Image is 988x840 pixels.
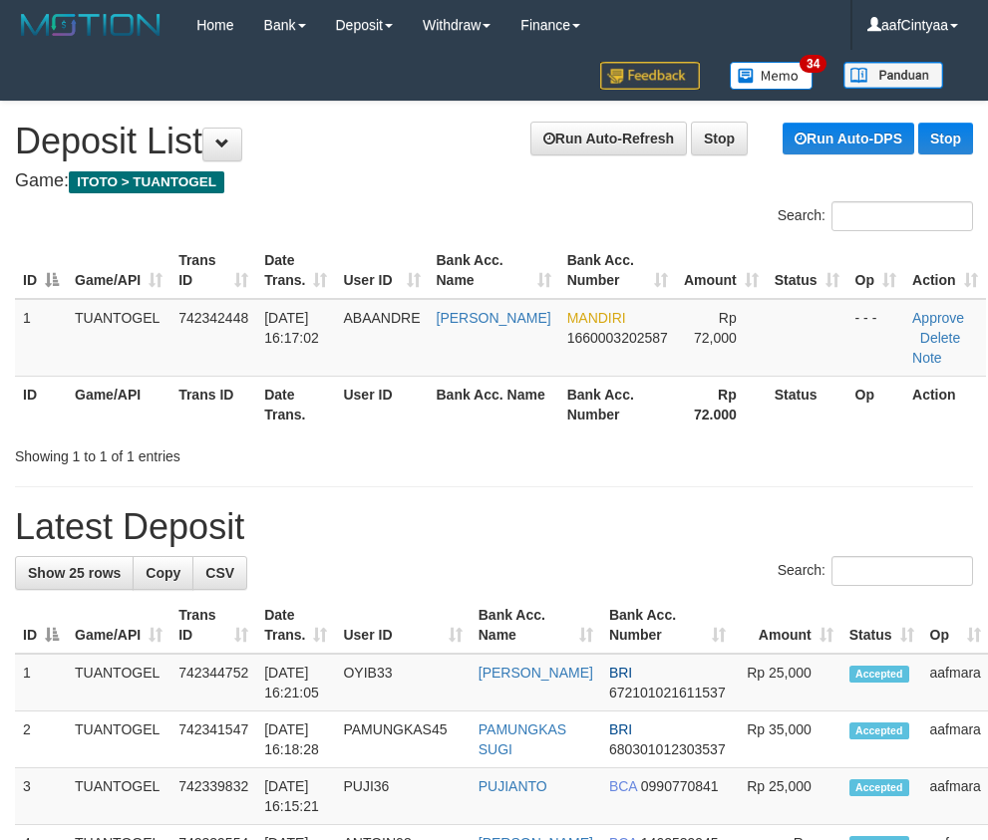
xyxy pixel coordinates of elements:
[567,310,626,326] span: MANDIRI
[847,299,904,377] td: - - -
[437,310,551,326] a: [PERSON_NAME]
[730,62,814,90] img: Button%20Memo.svg
[343,310,420,326] span: ABAANDRE
[609,741,726,757] span: Copy 680301012303537 to clipboard
[67,654,170,711] td: TUANTOGEL
[767,376,847,432] th: Status
[256,376,335,432] th: Date Trans.
[600,62,700,90] img: Feedback.jpg
[146,565,180,581] span: Copy
[847,376,904,432] th: Op
[849,779,909,796] span: Accepted
[912,350,942,366] a: Note
[734,768,841,825] td: Rp 25,000
[335,597,470,654] th: User ID: activate to sort column ascending
[256,597,335,654] th: Date Trans.: activate to sort column ascending
[15,171,973,191] h4: Game:
[15,654,67,711] td: 1
[609,778,637,794] span: BCA
[530,122,687,155] a: Run Auto-Refresh
[67,768,170,825] td: TUANTOGEL
[133,556,193,590] a: Copy
[170,768,256,825] td: 742339832
[559,242,676,299] th: Bank Acc. Number: activate to sort column ascending
[15,376,67,432] th: ID
[559,376,676,432] th: Bank Acc. Number
[831,201,973,231] input: Search:
[256,242,335,299] th: Date Trans.: activate to sort column ascending
[335,711,470,768] td: PAMUNGKAS45
[69,171,224,193] span: ITOTO > TUANTOGEL
[256,654,335,711] td: [DATE] 16:21:05
[335,242,428,299] th: User ID: activate to sort column ascending
[676,376,767,432] th: Rp 72.000
[429,242,559,299] th: Bank Acc. Name: activate to sort column ascending
[335,654,470,711] td: OYIB33
[15,768,67,825] td: 3
[609,721,632,737] span: BRI
[831,556,973,586] input: Search:
[715,50,828,101] a: 34
[841,597,922,654] th: Status: activate to sort column ascending
[609,685,726,700] span: Copy 672101021611537 to clipboard
[691,122,748,155] a: Stop
[601,597,734,654] th: Bank Acc. Number: activate to sort column ascending
[192,556,247,590] a: CSV
[479,665,593,681] a: [PERSON_NAME]
[641,778,719,794] span: Copy 0990770841 to clipboard
[694,310,737,346] span: Rp 72,000
[178,310,248,326] span: 742342448
[256,711,335,768] td: [DATE] 16:18:28
[15,597,67,654] th: ID: activate to sort column descending
[767,242,847,299] th: Status: activate to sort column ascending
[67,242,170,299] th: Game/API: activate to sort column ascending
[205,565,234,581] span: CSV
[15,438,397,466] div: Showing 1 to 1 of 1 entries
[170,711,256,768] td: 742341547
[170,654,256,711] td: 742344752
[849,722,909,739] span: Accepted
[264,310,319,346] span: [DATE] 16:17:02
[843,62,943,89] img: panduan.png
[170,597,256,654] th: Trans ID: activate to sort column ascending
[67,597,170,654] th: Game/API: activate to sort column ascending
[335,376,428,432] th: User ID
[335,768,470,825] td: PUJI36
[734,654,841,711] td: Rp 25,000
[778,201,973,231] label: Search:
[15,711,67,768] td: 2
[15,299,67,377] td: 1
[918,123,973,154] a: Stop
[170,242,256,299] th: Trans ID: activate to sort column ascending
[479,721,566,757] a: PAMUNGKAS SUGI
[676,242,767,299] th: Amount: activate to sort column ascending
[849,666,909,683] span: Accepted
[15,122,973,161] h1: Deposit List
[256,768,335,825] td: [DATE] 16:15:21
[847,242,904,299] th: Op: activate to sort column ascending
[15,556,134,590] a: Show 25 rows
[567,330,668,346] span: Copy 1660003202587 to clipboard
[734,597,841,654] th: Amount: activate to sort column ascending
[15,10,166,40] img: MOTION_logo.png
[429,376,559,432] th: Bank Acc. Name
[904,242,986,299] th: Action: activate to sort column ascending
[170,376,256,432] th: Trans ID
[609,665,632,681] span: BRI
[28,565,121,581] span: Show 25 rows
[783,123,914,154] a: Run Auto-DPS
[67,299,170,377] td: TUANTOGEL
[904,376,986,432] th: Action
[734,711,841,768] td: Rp 35,000
[67,376,170,432] th: Game/API
[912,310,964,326] a: Approve
[920,330,960,346] a: Delete
[15,242,67,299] th: ID: activate to sort column descending
[67,711,170,768] td: TUANTOGEL
[800,55,826,73] span: 34
[15,507,973,547] h1: Latest Deposit
[471,597,601,654] th: Bank Acc. Name: activate to sort column ascending
[778,556,973,586] label: Search:
[479,778,547,794] a: PUJIANTO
